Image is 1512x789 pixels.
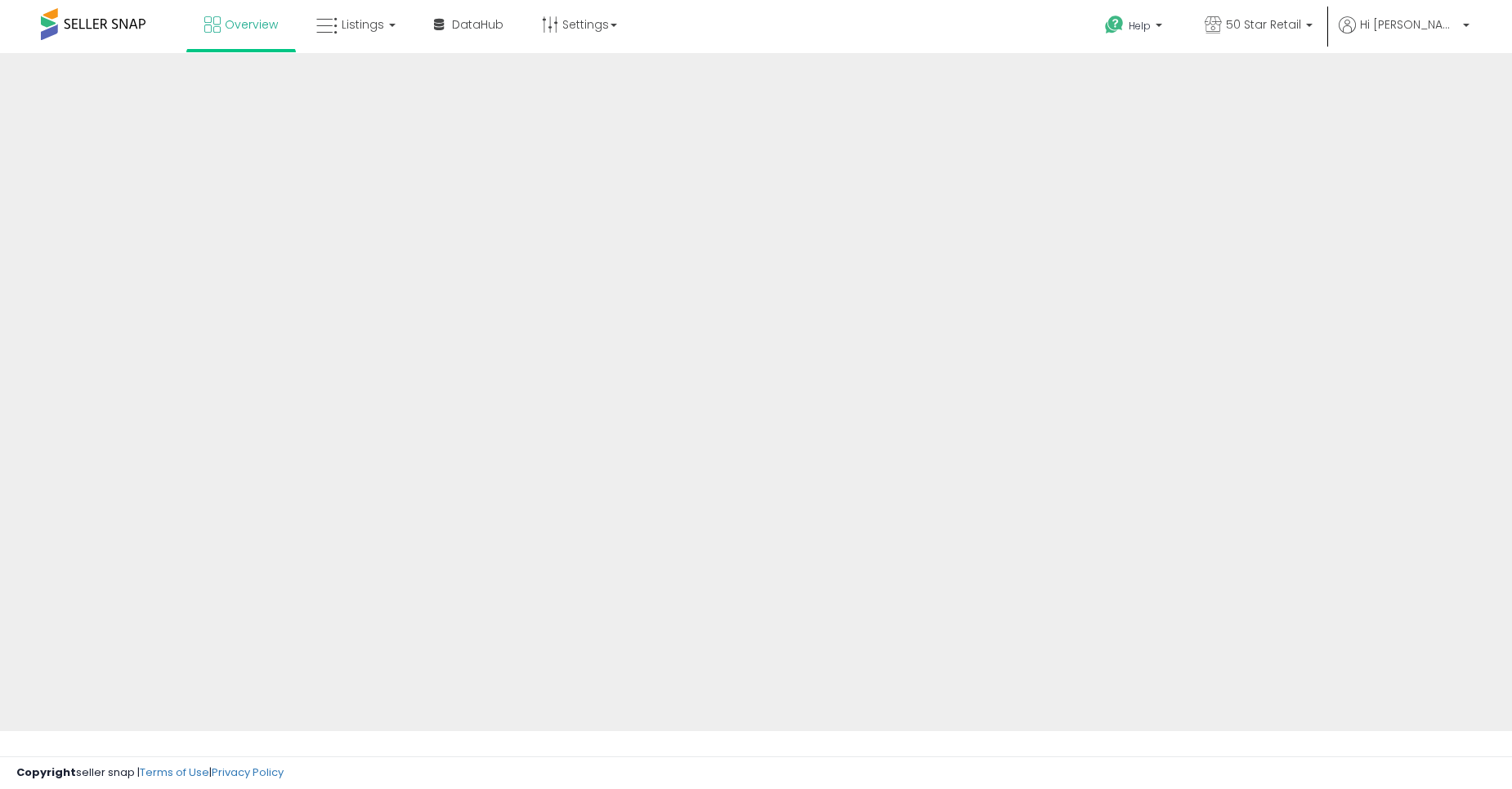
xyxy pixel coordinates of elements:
i: Get Help [1104,15,1125,35]
a: Help [1092,2,1179,53]
span: DataHub [452,16,503,33]
span: Help [1129,19,1151,33]
a: Hi [PERSON_NAME] [1339,16,1470,53]
span: Listings [342,16,384,33]
span: Overview [225,16,278,33]
span: Hi [PERSON_NAME] [1360,16,1458,33]
span: 50 Star Retail [1226,16,1301,33]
